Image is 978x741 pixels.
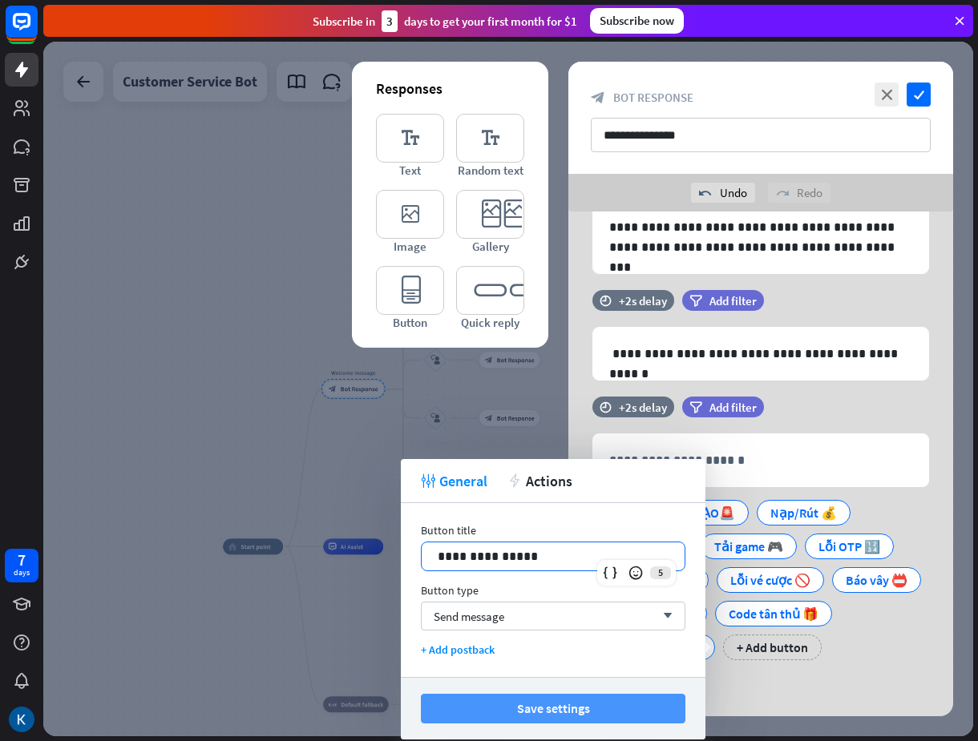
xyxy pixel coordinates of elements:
[613,90,693,105] span: Bot Response
[699,187,712,199] i: undo
[729,602,818,626] div: Code tân thủ 🎁
[600,401,612,413] i: time
[723,634,822,660] div: + Add button
[382,10,398,32] div: 3
[421,473,435,488] i: tweak
[434,609,504,624] span: Send message
[875,83,899,107] i: close
[591,91,605,105] i: block_bot_response
[846,568,907,592] div: Báo vây 📛
[421,694,685,723] button: Save settings
[768,183,830,203] div: Redo
[655,611,673,621] i: arrow_down
[818,534,880,558] div: Lỗi OTP 🔢
[5,549,38,582] a: 7 days
[709,400,757,415] span: Add filter
[526,472,572,490] span: Actions
[689,295,702,307] i: filter
[13,6,61,54] button: Open LiveChat chat widget
[730,568,810,592] div: Lỗi vé cược 🚫
[770,501,837,525] div: Nạp/Rút 💰
[689,401,702,413] i: filter
[507,473,522,488] i: action
[439,472,487,490] span: General
[590,8,684,34] div: Subscribe now
[714,534,783,558] div: Tải game 🎮
[907,83,931,107] i: check
[313,10,577,32] div: Subscribe in days to get your first month for $1
[709,293,757,308] span: Add filter
[421,583,685,598] div: Button type
[14,567,30,578] div: days
[421,642,685,657] div: + Add postback
[600,295,612,306] i: time
[619,293,667,308] div: +2s delay
[421,523,685,538] div: Button title
[776,187,789,199] i: redo
[18,553,26,567] div: 7
[691,183,755,203] div: Undo
[619,400,667,415] div: +2s delay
